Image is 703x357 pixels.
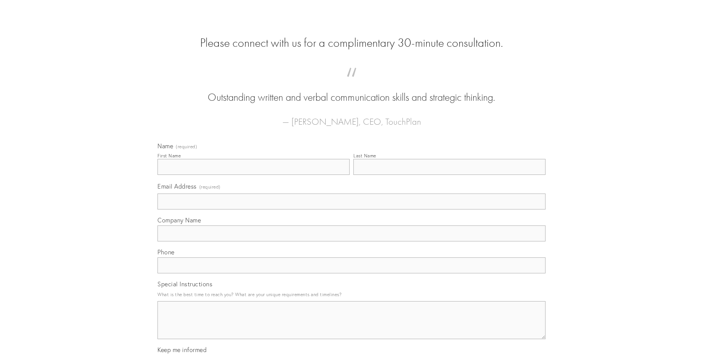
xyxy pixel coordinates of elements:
figcaption: — [PERSON_NAME], CEO, TouchPlan [170,105,533,129]
span: Name [157,142,173,150]
div: First Name [157,153,181,159]
span: Phone [157,248,175,256]
span: Keep me informed [157,346,207,354]
span: “ [170,75,533,90]
h2: Please connect with us for a complimentary 30-minute consultation. [157,36,546,50]
span: (required) [199,182,221,192]
span: (required) [176,144,197,149]
span: Company Name [157,216,201,224]
div: Last Name [353,153,376,159]
span: Special Instructions [157,280,212,288]
span: Email Address [157,182,197,190]
blockquote: Outstanding written and verbal communication skills and strategic thinking. [170,75,533,105]
p: What is the best time to reach you? What are your unique requirements and timelines? [157,289,546,300]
